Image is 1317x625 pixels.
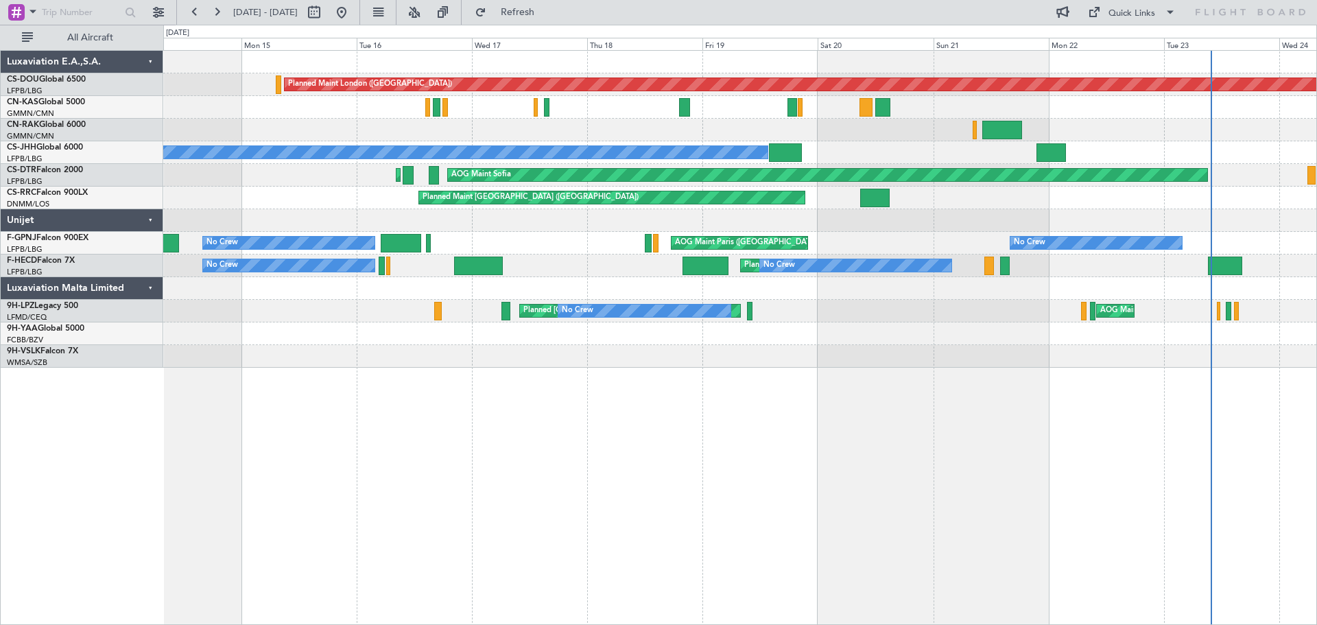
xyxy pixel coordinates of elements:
[1081,1,1183,23] button: Quick Links
[7,199,49,209] a: DNMM/LOS
[7,257,75,265] a: F-HECDFalcon 7X
[7,98,85,106] a: CN-KASGlobal 5000
[7,86,43,96] a: LFPB/LBG
[523,300,717,321] div: Planned [GEOGRAPHIC_DATA] ([GEOGRAPHIC_DATA])
[7,234,36,242] span: F-GPNJ
[1014,233,1045,253] div: No Crew
[587,38,702,50] div: Thu 18
[7,257,37,265] span: F-HECD
[36,33,145,43] span: All Aircraft
[7,357,47,368] a: WMSA/SZB
[7,244,43,255] a: LFPB/LBG
[7,347,78,355] a: 9H-VSLKFalcon 7X
[7,347,40,355] span: 9H-VSLK
[288,74,452,95] div: Planned Maint London ([GEOGRAPHIC_DATA])
[562,300,593,321] div: No Crew
[1100,300,1210,321] div: AOG Maint Cannes (Mandelieu)
[818,38,933,50] div: Sat 20
[7,75,86,84] a: CS-DOUGlobal 6500
[1049,38,1164,50] div: Mon 22
[7,335,43,345] a: FCBB/BZV
[7,143,36,152] span: CS-JHH
[233,6,298,19] span: [DATE] - [DATE]
[7,234,88,242] a: F-GPNJFalcon 900EX
[423,187,639,208] div: Planned Maint [GEOGRAPHIC_DATA] ([GEOGRAPHIC_DATA])
[1108,7,1155,21] div: Quick Links
[7,121,86,129] a: CN-RAKGlobal 6000
[7,121,39,129] span: CN-RAK
[7,154,43,164] a: LFPB/LBG
[7,325,38,333] span: 9H-YAA
[7,75,39,84] span: CS-DOU
[7,325,84,333] a: 9H-YAAGlobal 5000
[744,255,960,276] div: Planned Maint [GEOGRAPHIC_DATA] ([GEOGRAPHIC_DATA])
[934,38,1049,50] div: Sun 21
[468,1,551,23] button: Refresh
[489,8,547,17] span: Refresh
[126,38,241,50] div: Sun 14
[7,302,34,310] span: 9H-LPZ
[7,108,54,119] a: GMMN/CMN
[7,143,83,152] a: CS-JHHGlobal 6000
[7,302,78,310] a: 9H-LPZLegacy 500
[7,131,54,141] a: GMMN/CMN
[763,255,795,276] div: No Crew
[7,166,36,174] span: CS-DTR
[357,38,472,50] div: Tue 16
[206,233,238,253] div: No Crew
[42,2,121,23] input: Trip Number
[241,38,357,50] div: Mon 15
[206,255,238,276] div: No Crew
[7,189,88,197] a: CS-RRCFalcon 900LX
[1164,38,1279,50] div: Tue 23
[7,312,47,322] a: LFMD/CEQ
[675,233,819,253] div: AOG Maint Paris ([GEOGRAPHIC_DATA])
[15,27,149,49] button: All Aircraft
[166,27,189,39] div: [DATE]
[451,165,511,185] div: AOG Maint Sofia
[7,267,43,277] a: LFPB/LBG
[7,166,83,174] a: CS-DTRFalcon 2000
[472,38,587,50] div: Wed 17
[7,189,36,197] span: CS-RRC
[400,165,470,185] div: Planned Maint Sofia
[7,98,38,106] span: CN-KAS
[702,38,818,50] div: Fri 19
[7,176,43,187] a: LFPB/LBG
